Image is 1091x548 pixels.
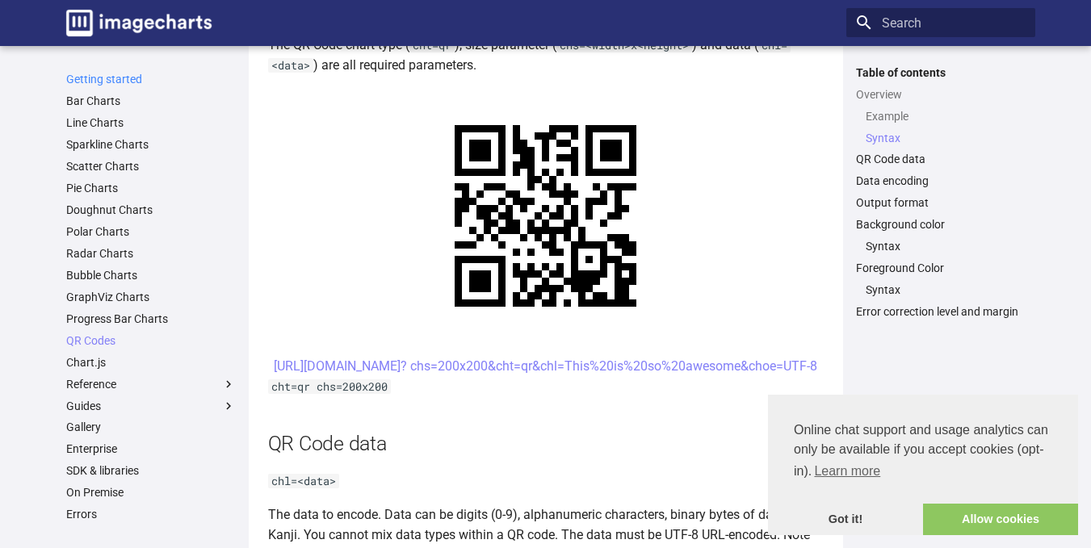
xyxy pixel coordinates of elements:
img: chart [418,89,673,343]
a: Bar Charts [66,94,236,108]
nav: Overview [856,109,1026,145]
a: Errors [66,507,236,521]
a: allow cookies [923,504,1078,536]
p: The QR Code chart type ( ), size parameter ( ) and data ( ) are all required parameters. [268,35,824,76]
nav: Table of contents [846,65,1035,320]
a: Chart.js [66,355,236,370]
a: Error correction level and margin [856,304,1026,319]
a: Example [866,109,1026,123]
a: learn more about cookies [812,459,883,483]
a: Sparkline Charts [66,137,236,152]
a: Line Charts [66,115,236,130]
div: cookieconsent [768,395,1078,535]
a: Output format [856,195,1026,210]
a: Progress Bar Charts [66,312,236,326]
a: Gallery [66,420,236,434]
a: SDK & libraries [66,463,236,478]
a: Scatter Charts [66,159,236,174]
span: Online chat support and usage analytics can only be available if you accept cookies (opt-in). [794,420,1052,483]
img: logo [66,10,212,36]
a: Foreground Color [856,261,1026,275]
a: Bubble Charts [66,268,236,282]
label: Table of contents [846,65,1035,80]
a: Data encoding [856,174,1026,188]
nav: Foreground Color [856,282,1026,297]
a: Doughnut Charts [66,203,236,217]
label: Guides [66,399,236,413]
a: Pie Charts [66,181,236,195]
code: chs=<width>x<height> [556,38,692,52]
code: cht=qr chs=200x200 [268,379,391,394]
a: Background color [856,217,1026,232]
a: Getting started [66,72,236,86]
h2: QR Code data [268,429,824,458]
a: QR Codes [66,333,236,348]
input: Search [846,8,1035,37]
a: QR Code data [856,152,1026,166]
a: Overview [856,87,1026,102]
nav: Background color [856,239,1026,253]
code: cht=qr [409,38,455,52]
a: GraphViz Charts [66,290,236,304]
code: chl=<data> [268,474,339,488]
a: Radar Charts [66,246,236,261]
a: Image-Charts documentation [60,3,218,43]
a: Syntax [866,131,1026,145]
a: [URL][DOMAIN_NAME]? chs=200x200&cht=qr&chl=This%20is%20so%20awesome&choe=UTF-8 [274,358,817,374]
label: Reference [66,377,236,391]
a: On Premise [66,485,236,500]
a: dismiss cookie message [768,504,923,536]
a: Enterprise [66,441,236,456]
a: Syntax [866,282,1026,297]
a: Polar Charts [66,224,236,239]
a: Syntax [866,239,1026,253]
